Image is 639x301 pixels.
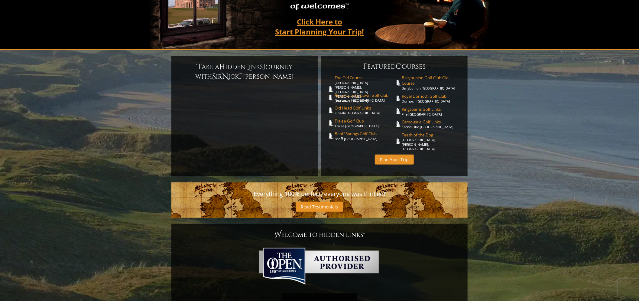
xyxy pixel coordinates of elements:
[177,188,462,199] p: "Everything 100% perfect, everyone was thrilled!"
[396,62,402,71] span: C
[335,131,394,136] span: Banff Springs Golf Club
[177,230,462,240] h1: Welcome To Hidden Links®
[402,93,462,99] span: Royal Dornoch Golf Club
[246,62,249,72] span: L
[402,119,462,129] a: Carnoustie Golf LinksCarnoustie [GEOGRAPHIC_DATA]
[402,106,462,112] span: Kingsbarns Golf Links
[222,72,229,81] span: N
[402,93,462,103] a: Royal Dornoch Golf ClubDornoch [GEOGRAPHIC_DATA]
[402,132,462,138] span: Teeth of the Dog
[263,62,265,72] span: J
[335,118,394,128] a: Tralee Golf ClubTralee [GEOGRAPHIC_DATA]
[239,72,243,81] span: F
[197,62,202,72] span: T
[335,75,394,80] span: The Old Course
[335,105,394,111] span: Old Head Golf Links
[375,155,414,165] a: Plan Your Trip
[363,62,367,71] span: F
[402,106,462,116] a: Kingsbarns Golf LinksFife [GEOGRAPHIC_DATA]
[402,132,462,151] a: Teeth of the Dog[GEOGRAPHIC_DATA][PERSON_NAME], [GEOGRAPHIC_DATA]
[335,131,394,141] a: Banff Springs Golf ClubBanff [GEOGRAPHIC_DATA]
[177,62,312,81] h6: ake a idden inks ourney with ir ick [PERSON_NAME]
[335,118,394,124] span: Tralee Golf Club
[402,75,462,86] span: Ballybunion Golf Club Old Course
[402,75,462,90] a: Ballybunion Golf Club Old CourseBallybunion [GEOGRAPHIC_DATA]
[327,62,462,71] h6: eatured ourses
[219,62,225,72] span: H
[335,93,394,103] a: Royal County Down Golf ClubNewcastle [GEOGRAPHIC_DATA]
[335,93,394,98] span: Royal County Down Golf Club
[212,72,216,81] span: S
[335,105,394,115] a: Old Head Golf LinksKinsale [GEOGRAPHIC_DATA]
[296,202,343,212] a: Read Testimonials
[335,75,394,103] a: The Old Course[GEOGRAPHIC_DATA][PERSON_NAME], [GEOGRAPHIC_DATA][PERSON_NAME] [GEOGRAPHIC_DATA]
[402,119,462,125] span: Carnoustie Golf Links
[269,15,370,39] a: Click Here toStart Planning Your Trip!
